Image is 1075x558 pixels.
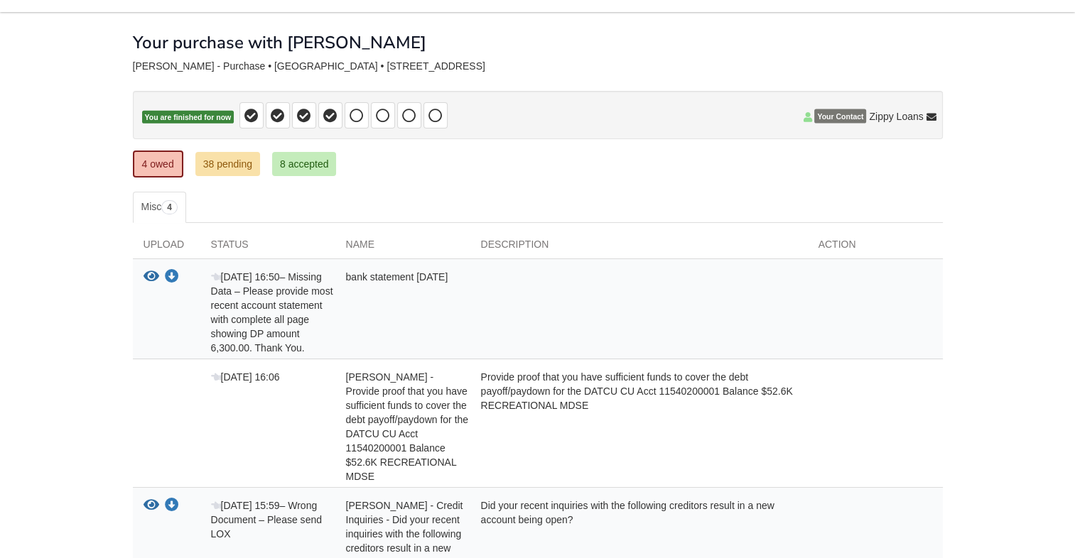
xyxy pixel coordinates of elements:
div: Provide proof that you have sufficient funds to cover the debt payoff/paydown for the DATCU CU Ac... [470,370,808,483]
a: Misc [133,192,186,223]
span: You are finished for now [142,111,234,124]
span: Zippy Loans [869,109,923,124]
div: – Missing Data – Please provide most recent account statement with complete all page showing DP a... [200,270,335,355]
span: 4 [161,200,178,214]
span: Your Contact [814,109,866,124]
a: Download Bobby Williams - Credit Inquiries - Did your recent inquiries with the following credito... [165,500,179,512]
button: View bank statement 5-20-2025 [144,270,159,285]
span: [DATE] 15:59 [211,500,280,511]
span: [DATE] 16:06 [211,371,280,383]
div: Upload [133,237,200,258]
h1: Your purchase with [PERSON_NAME] [133,33,426,52]
span: [DATE] 16:50 [211,271,280,283]
a: 4 owed [133,151,183,177]
div: Action [808,237,943,258]
button: View Bobby Williams - Credit Inquiries - Did your recent inquiries with the following creditors r... [144,498,159,513]
span: [PERSON_NAME] - Provide proof that you have sufficient funds to cover the debt payoff/paydown for... [346,371,469,482]
div: Name [335,237,470,258]
a: 8 accepted [272,152,337,176]
div: [PERSON_NAME] - Purchase • [GEOGRAPHIC_DATA] • [STREET_ADDRESS] [133,60,943,72]
div: Status [200,237,335,258]
a: 38 pending [195,152,260,176]
div: Description [470,237,808,258]
a: Download bank statement 5-20-2025 [165,272,179,283]
span: bank statement [DATE] [346,271,448,283]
